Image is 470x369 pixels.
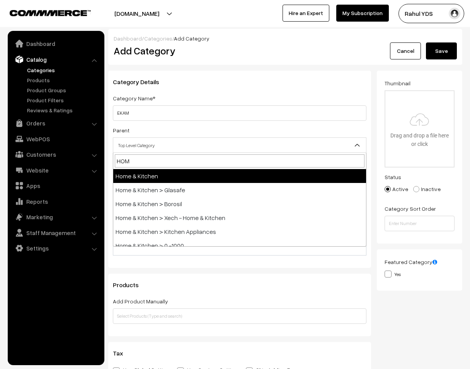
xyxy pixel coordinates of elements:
[113,349,132,357] span: Tax
[113,169,366,183] li: Home & Kitchen
[113,308,366,324] input: Select Products (Type and search)
[144,35,172,42] a: Categories
[10,179,102,193] a: Apps
[385,205,436,213] label: Category Sort Order
[10,52,102,66] a: Catalog
[25,96,102,104] a: Product Filters
[113,225,366,239] li: Home & Kitchen > Kitchen Appliances
[426,42,457,59] button: Save
[10,8,77,17] a: COMMMERCE
[114,35,142,42] a: Dashboard
[10,163,102,177] a: Website
[10,116,102,130] a: Orders
[113,297,168,305] label: Add Product Manually
[10,132,102,146] a: WebPOS
[113,137,366,153] span: Top Level Category
[25,76,102,84] a: Products
[25,66,102,74] a: Categories
[10,195,102,208] a: Reports
[113,126,129,134] label: Parent
[174,35,209,42] span: Add Category
[10,241,102,255] a: Settings
[113,139,366,152] span: Top Level Category
[413,185,441,193] label: Inactive
[10,147,102,161] a: Customers
[114,45,368,57] h2: Add Category
[385,185,408,193] label: Active
[10,226,102,240] a: Staff Management
[336,5,389,22] a: My Subscription
[113,94,155,102] label: Category Name*
[10,37,102,51] a: Dashboard
[283,5,329,22] a: Hire an Expert
[10,10,91,16] img: COMMMERCE
[10,210,102,224] a: Marketing
[385,270,401,278] label: Yes
[87,4,186,23] button: [DOMAIN_NAME]
[113,183,366,197] li: Home & Kitchen > Glasafe
[113,78,169,86] span: Category Details
[385,79,410,87] label: Thumbnail
[113,239,366,252] li: Home & Kitchen > 0 -1000
[385,258,437,266] label: Featured Category
[25,106,102,114] a: Reviews & Ratings
[385,173,401,181] label: Status
[114,34,457,42] div: / /
[113,197,366,211] li: Home & Kitchen > Borosil
[449,8,460,19] img: user
[385,216,455,231] input: Enter Number
[113,281,148,289] span: Products
[25,86,102,94] a: Product Groups
[390,42,421,59] a: Cancel
[398,4,464,23] button: Rahul YDS
[113,105,366,121] input: Category Name
[113,211,366,225] li: Home & Kitchen > Xech - Home & Kitchen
